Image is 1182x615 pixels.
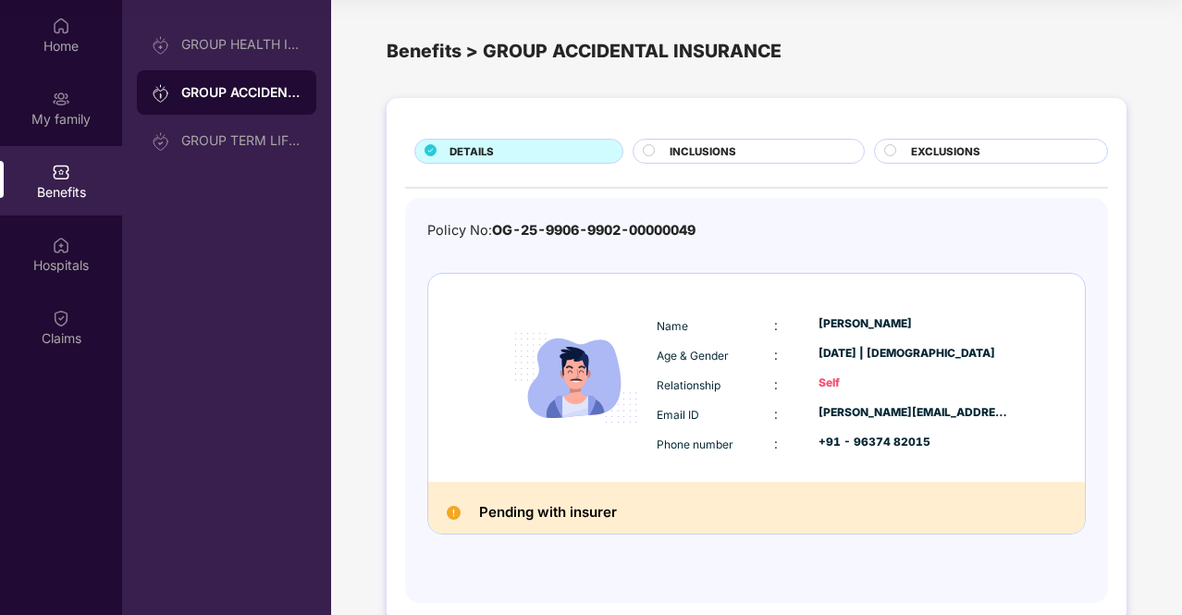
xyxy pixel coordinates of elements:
span: Name [657,319,688,333]
span: : [774,436,778,451]
img: svg+xml;base64,PHN2ZyBpZD0iSG9tZSIgeG1sbnM9Imh0dHA6Ly93d3cudzMub3JnLzIwMDAvc3ZnIiB3aWR0aD0iMjAiIG... [52,17,70,35]
img: svg+xml;base64,PHN2ZyB3aWR0aD0iMjAiIGhlaWdodD0iMjAiIHZpZXdCb3g9IjAgMCAyMCAyMCIgZmlsbD0ibm9uZSIgeG... [152,84,170,103]
img: svg+xml;base64,PHN2ZyBpZD0iSG9zcGl0YWxzIiB4bWxucz0iaHR0cDovL3d3dy53My5vcmcvMjAwMC9zdmciIHdpZHRoPS... [52,236,70,254]
span: INCLUSIONS [670,143,736,160]
span: : [774,406,778,422]
span: Relationship [657,378,720,392]
img: Pending [447,506,461,520]
div: GROUP ACCIDENTAL INSURANCE [181,83,302,102]
span: EXCLUSIONS [911,143,980,160]
div: Policy No: [427,220,696,241]
img: svg+xml;base64,PHN2ZyB3aWR0aD0iMjAiIGhlaWdodD0iMjAiIHZpZXdCb3g9IjAgMCAyMCAyMCIgZmlsbD0ibm9uZSIgeG... [152,132,170,151]
span: DETAILS [449,143,494,160]
span: : [774,347,778,363]
span: Age & Gender [657,349,729,363]
span: : [774,317,778,333]
span: Phone number [657,437,733,451]
h2: Pending with insurer [479,500,617,524]
img: svg+xml;base64,PHN2ZyB3aWR0aD0iMjAiIGhlaWdodD0iMjAiIHZpZXdCb3g9IjAgMCAyMCAyMCIgZmlsbD0ibm9uZSIgeG... [152,36,170,55]
div: [PERSON_NAME] [819,315,1009,333]
div: GROUP HEALTH INSURANCE [181,37,302,52]
div: +91 - 96374 82015 [819,434,1009,451]
img: svg+xml;base64,PHN2ZyBpZD0iQmVuZWZpdHMiIHhtbG5zPSJodHRwOi8vd3d3LnczLm9yZy8yMDAwL3N2ZyIgd2lkdGg9Ij... [52,163,70,181]
div: Benefits > GROUP ACCIDENTAL INSURANCE [387,37,1127,66]
img: svg+xml;base64,PHN2ZyB3aWR0aD0iMjAiIGhlaWdodD0iMjAiIHZpZXdCb3g9IjAgMCAyMCAyMCIgZmlsbD0ibm9uZSIgeG... [52,90,70,108]
div: GROUP TERM LIFE INSURANCE [181,133,302,148]
span: Email ID [657,408,699,422]
div: [DATE] | [DEMOGRAPHIC_DATA] [819,345,1009,363]
span: OG-25-9906-9902-00000049 [492,222,696,238]
img: icon [499,301,652,454]
div: Self [819,375,1009,392]
span: : [774,376,778,392]
img: svg+xml;base64,PHN2ZyBpZD0iQ2xhaW0iIHhtbG5zPSJodHRwOi8vd3d3LnczLm9yZy8yMDAwL3N2ZyIgd2lkdGg9IjIwIi... [52,309,70,327]
div: [PERSON_NAME][EMAIL_ADDRESS][PERSON_NAME][DOMAIN_NAME] [819,404,1009,422]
